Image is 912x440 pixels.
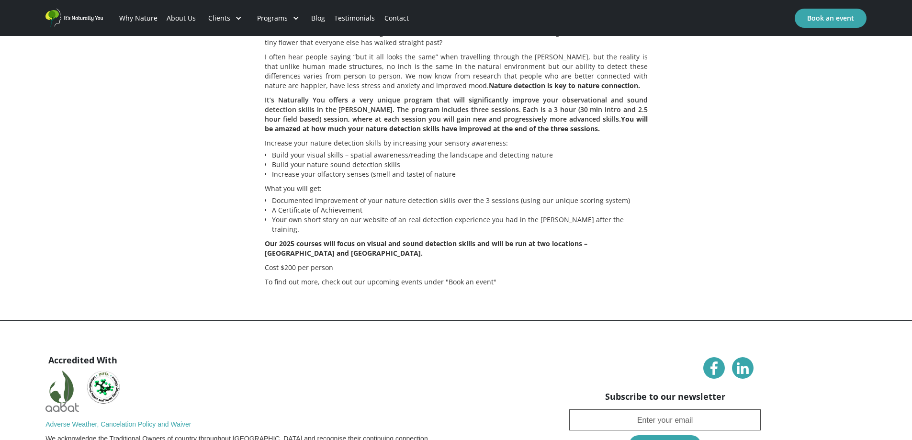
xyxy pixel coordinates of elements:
a: home [45,9,103,27]
a: Contact [380,2,413,34]
p: To find out more, check out our upcoming events under "Book an event" [265,277,648,287]
div: Programs [257,13,288,23]
li: Documented improvement of your nature detection skills over the 3 sessions (using our unique scor... [272,196,648,205]
div: Clients [201,2,249,34]
input: Enter your email [569,409,761,430]
p: I often hear people saying “but it all looks the same” when travelling through the [PERSON_NAME],... [265,52,648,90]
a: Why Nature [114,2,162,34]
p: Cost $200 per person [265,263,648,272]
strong: Nature detection is key to nature connection. [489,81,640,90]
p: What you will get: [265,184,648,193]
p: Increase your nature detection skills by increasing your sensory awareness: [265,138,648,148]
a: Adverse Weather, Cancelation Policy and Waiver [45,419,191,429]
a: Testimonials [330,2,380,34]
img: NIFTA Logo [87,371,120,404]
strong: You will be amazed at how much your nature detection skills have improved at the end of the three... [265,114,648,133]
li: Build your visual skills – spatial awareness/reading the landscape and detecting nature [272,150,648,160]
a: Book an event [795,9,867,28]
a: Blog [307,2,330,34]
div: Clients [208,13,230,23]
img: AABAT Logo [45,371,79,419]
li: A Certificate of Achievement [272,205,648,215]
strong: Our 2025 courses will focus on visual and sound detection skills and will be run at two locations... [265,239,587,258]
h4: Subscribe to our newsletter [569,391,761,402]
p: It’s Naturally You offers a very unique program that will significantly improve your observationa... [265,95,648,134]
li: Your own short story on our website of an real detection experience you had in the [PERSON_NAME] ... [272,215,648,234]
h4: Accredited With [45,354,120,366]
li: Increase your olfactory senses (smell and taste) of nature [272,169,648,179]
li: Build your nature sound detection skills [272,160,648,169]
div: Programs [249,2,307,34]
a: About Us [162,2,200,34]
